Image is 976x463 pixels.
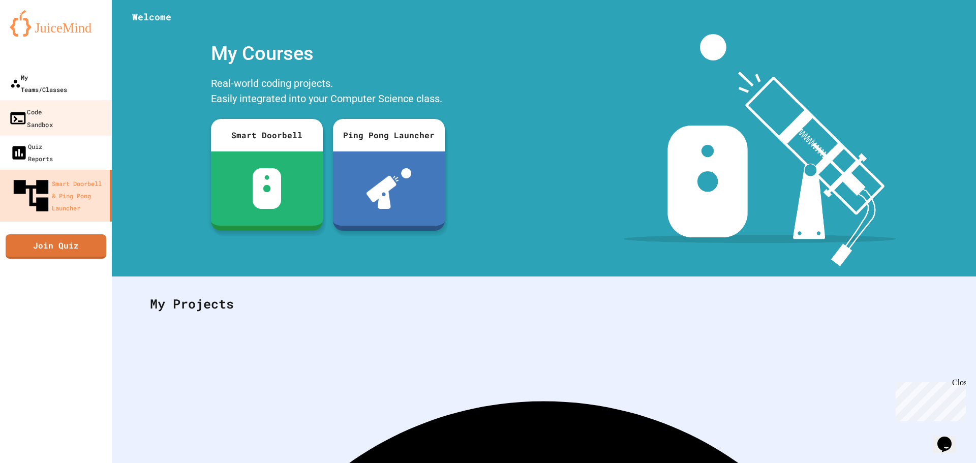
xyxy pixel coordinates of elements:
[10,140,53,165] div: Quiz Reports
[10,71,67,96] div: My Teams/Classes
[206,34,450,73] div: My Courses
[253,168,282,209] img: sdb-white.svg
[624,34,896,266] img: banner-image-my-projects.png
[140,284,948,324] div: My Projects
[333,119,445,151] div: Ping Pong Launcher
[367,168,412,209] img: ppl-with-ball.png
[10,175,106,217] div: Smart Doorbell & Ping Pong Launcher
[9,105,53,130] div: Code Sandbox
[211,119,323,151] div: Smart Doorbell
[206,73,450,111] div: Real-world coding projects. Easily integrated into your Computer Science class.
[6,234,106,259] a: Join Quiz
[933,422,966,453] iframe: chat widget
[10,10,102,37] img: logo-orange.svg
[892,378,966,421] iframe: chat widget
[4,4,70,65] div: Chat with us now!Close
